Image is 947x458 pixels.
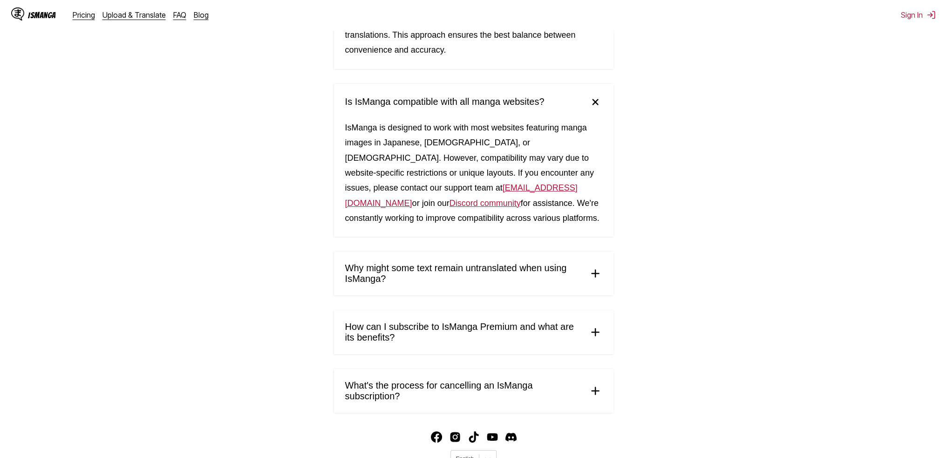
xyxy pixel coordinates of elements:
[194,10,209,20] a: Blog
[505,431,517,443] img: IsManga Discord
[102,10,166,20] a: Upload & Translate
[334,84,613,120] summary: Is IsManga compatible with all manga websites?
[588,267,602,280] img: plus
[468,431,479,443] img: IsManga TikTok
[431,431,442,443] a: Facebook
[345,96,545,107] span: Is IsManga compatible with all manga websites?
[334,369,613,413] summary: What's the process for cancelling an IsManga subscription?
[345,380,581,402] span: What's the process for cancelling an IsManga subscription?
[487,431,498,443] img: IsManga YouTube
[173,10,186,20] a: FAQ
[334,310,613,354] summary: How can I subscribe to IsManga Premium and what are its benefits?
[588,325,602,339] img: plus
[450,198,521,208] a: Discord
[505,431,517,443] a: Discord
[927,10,936,20] img: Sign out
[334,252,613,295] summary: Why might some text remain untranslated when using IsManga?
[431,431,442,443] img: IsManga Facebook
[450,431,461,443] a: Instagram
[345,183,578,207] a: ismanga.service@gmail.com
[487,431,498,443] a: Youtube
[345,321,581,343] span: How can I subscribe to IsManga Premium and what are its benefits?
[11,7,73,22] a: IsManga LogoIsManga
[73,10,95,20] a: Pricing
[585,92,605,112] img: plus
[28,11,56,20] div: IsManga
[468,431,479,443] a: TikTok
[334,120,613,237] div: IsManga is designed to work with most websites featuring manga images in Japanese, [DEMOGRAPHIC_D...
[345,263,581,284] span: Why might some text remain untranslated when using IsManga?
[11,7,24,21] img: IsManga Logo
[901,10,936,20] button: Sign In
[588,384,602,398] img: plus
[450,431,461,443] img: IsManga Instagram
